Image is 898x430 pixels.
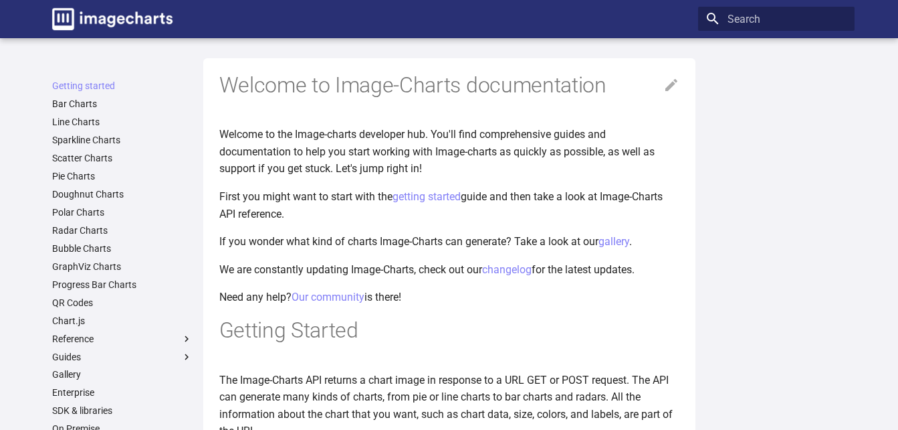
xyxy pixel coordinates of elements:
[52,224,193,236] a: Radar Charts
[698,7,855,31] input: Search
[52,261,193,273] a: GraphViz Charts
[52,188,193,200] a: Doughnut Charts
[392,190,461,203] a: getting started
[52,297,193,309] a: QR Codes
[52,80,193,92] a: Getting started
[219,233,679,250] p: If you wonder what kind of charts Image-Charts can generate? Take a look at our .
[47,3,178,35] a: Image-Charts documentation
[52,242,193,255] a: Bubble Charts
[52,134,193,146] a: Sparkline Charts
[52,315,193,327] a: Chart.js
[482,263,532,276] a: changelog
[219,188,679,222] p: First you might want to start with the guide and then take a look at Image-Charts API reference.
[219,126,679,177] p: Welcome to the Image-charts developer hub. You'll find comprehensive guides and documentation to ...
[52,279,193,291] a: Progress Bar Charts
[52,333,193,345] label: Reference
[52,8,173,30] img: logo
[52,351,193,363] label: Guides
[52,170,193,182] a: Pie Charts
[52,386,193,399] a: Enterprise
[52,98,193,110] a: Bar Charts
[219,72,679,100] h1: Welcome to Image-Charts documentation
[598,235,629,248] a: gallery
[219,261,679,279] p: We are constantly updating Image-Charts, check out our for the latest updates.
[52,206,193,218] a: Polar Charts
[52,116,193,128] a: Line Charts
[219,289,679,306] p: Need any help? is there!
[52,405,193,417] a: SDK & libraries
[219,317,679,345] h1: Getting Started
[292,291,364,303] a: Our community
[52,152,193,164] a: Scatter Charts
[52,368,193,380] a: Gallery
